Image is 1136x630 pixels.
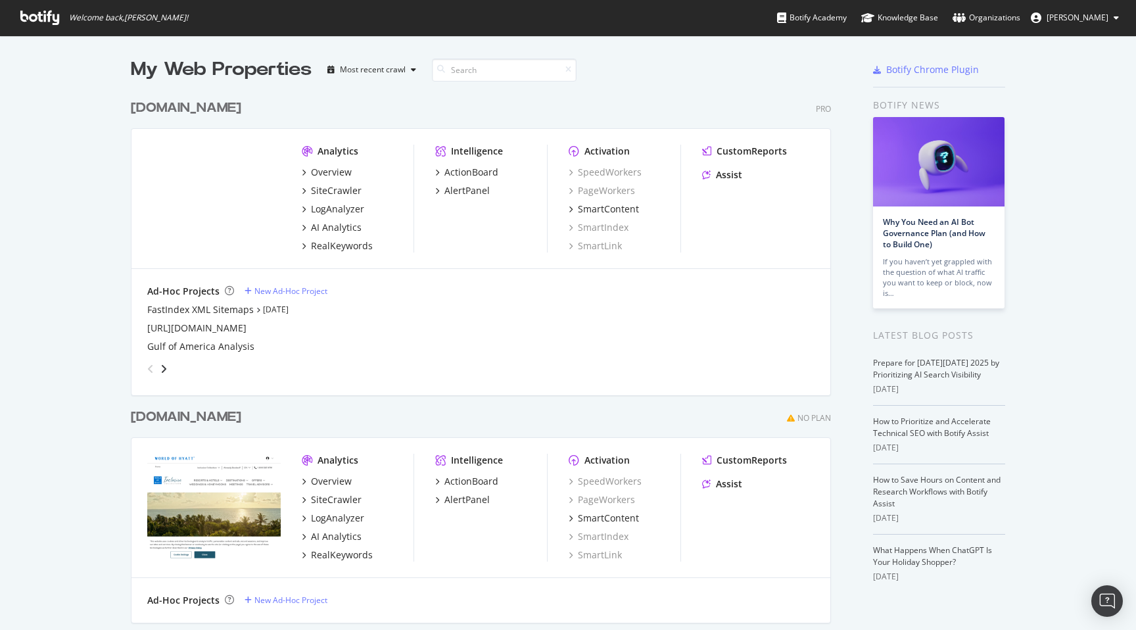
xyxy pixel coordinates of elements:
a: SmartIndex [569,221,628,234]
a: SmartContent [569,512,639,525]
div: RealKeywords [311,548,373,562]
a: SmartLink [569,239,622,253]
a: Botify Chrome Plugin [873,63,979,76]
a: ActionBoard [435,166,498,179]
a: Prepare for [DATE][DATE] 2025 by Prioritizing AI Search Visibility [873,357,999,380]
div: SiteCrawler [311,493,362,506]
a: RealKeywords [302,239,373,253]
button: [PERSON_NAME] [1020,7,1129,28]
a: [DOMAIN_NAME] [131,408,247,427]
div: CustomReports [717,145,787,158]
div: LogAnalyzer [311,512,364,525]
div: Organizations [953,11,1020,24]
div: Activation [584,454,630,467]
div: SmartContent [578,203,639,216]
a: How to Prioritize and Accelerate Technical SEO with Botify Assist [873,416,991,439]
a: SmartIndex [569,530,628,543]
a: PageWorkers [569,493,635,506]
a: CustomReports [702,145,787,158]
a: AlertPanel [435,493,490,506]
a: How to Save Hours on Content and Research Workflows with Botify Assist [873,474,1001,509]
div: CustomReports [717,454,787,467]
a: Overview [302,166,352,179]
div: angle-left [142,358,159,379]
div: angle-right [159,362,168,376]
a: SmartLink [569,548,622,562]
input: Search [432,59,577,82]
div: [DATE] [873,512,1005,524]
div: AI Analytics [311,221,362,234]
div: Open Intercom Messenger [1091,585,1123,617]
img: Why You Need an AI Bot Governance Plan (and How to Build One) [873,117,1005,206]
a: SiteCrawler [302,493,362,506]
div: No Plan [797,412,831,424]
a: SmartContent [569,203,639,216]
div: Assist [716,477,742,491]
a: LogAnalyzer [302,512,364,525]
div: Overview [311,166,352,179]
div: Ad-Hoc Projects [147,285,220,298]
div: [DATE] [873,571,1005,583]
div: AlertPanel [444,493,490,506]
a: SpeedWorkers [569,475,642,488]
a: [DOMAIN_NAME] [131,99,247,118]
a: New Ad-Hoc Project [245,594,327,606]
div: New Ad-Hoc Project [254,594,327,606]
div: Pro [816,103,831,114]
a: SiteCrawler [302,184,362,197]
div: Latest Blog Posts [873,328,1005,343]
span: Joyce Lee [1047,12,1108,23]
a: AlertPanel [435,184,490,197]
a: SpeedWorkers [569,166,642,179]
div: Activation [584,145,630,158]
img: hyattinclusivecollection.com [147,454,281,560]
div: SiteCrawler [311,184,362,197]
a: [DATE] [263,304,289,315]
div: Intelligence [451,145,503,158]
a: RealKeywords [302,548,373,562]
a: [URL][DOMAIN_NAME] [147,322,247,335]
div: SmartContent [578,512,639,525]
div: Botify Academy [777,11,847,24]
div: Analytics [318,454,358,467]
div: [DOMAIN_NAME] [131,408,241,427]
a: Gulf of America Analysis [147,340,254,353]
div: RealKeywords [311,239,373,253]
div: [DOMAIN_NAME] [131,99,241,118]
div: AlertPanel [444,184,490,197]
div: LogAnalyzer [311,203,364,216]
a: ActionBoard [435,475,498,488]
div: Overview [311,475,352,488]
div: Botify Chrome Plugin [886,63,979,76]
div: [DATE] [873,383,1005,395]
div: Knowledge Base [861,11,938,24]
a: Why You Need an AI Bot Governance Plan (and How to Build One) [883,216,985,250]
div: AI Analytics [311,530,362,543]
img: hyatt.com [147,145,281,251]
a: FastIndex XML Sitemaps [147,303,254,316]
div: Ad-Hoc Projects [147,594,220,607]
span: Welcome back, [PERSON_NAME] ! [69,12,188,23]
div: PageWorkers [569,184,635,197]
div: Most recent crawl [340,66,406,74]
a: Assist [702,477,742,491]
div: ActionBoard [444,166,498,179]
a: Overview [302,475,352,488]
a: Assist [702,168,742,182]
div: New Ad-Hoc Project [254,285,327,297]
a: What Happens When ChatGPT Is Your Holiday Shopper? [873,545,992,568]
div: Assist [716,168,742,182]
div: Botify news [873,98,1005,112]
a: New Ad-Hoc Project [245,285,327,297]
div: Analytics [318,145,358,158]
a: AI Analytics [302,221,362,234]
div: ActionBoard [444,475,498,488]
